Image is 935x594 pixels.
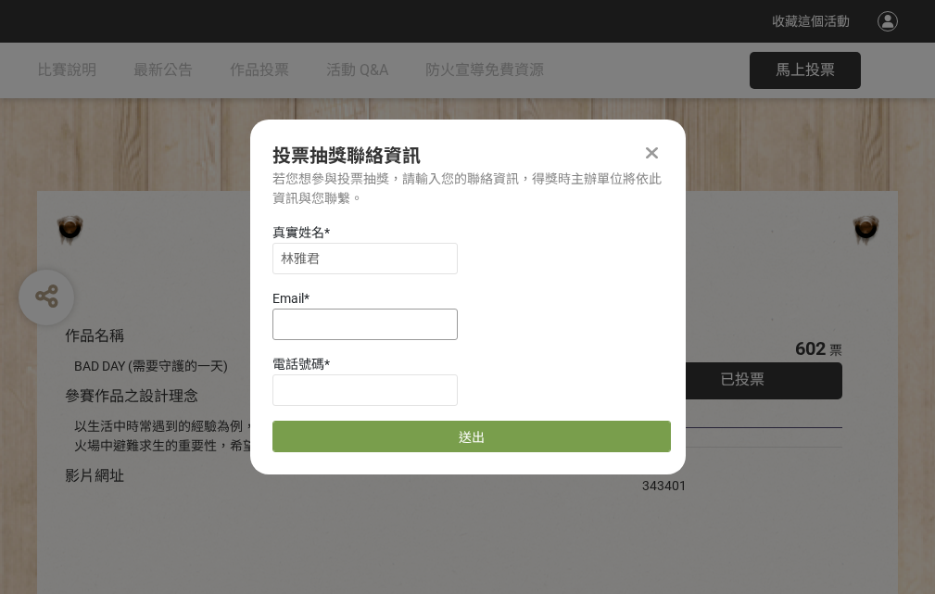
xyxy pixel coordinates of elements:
[776,61,835,79] span: 馬上投票
[272,421,671,452] button: 送出
[425,43,544,98] a: 防火宣導免費資源
[65,327,124,345] span: 作品名稱
[272,170,663,209] div: 若您想參與投票抽獎，請輸入您的聯絡資訊，得獎時主辦單位將依此資訊與您聯繫。
[230,61,289,79] span: 作品投票
[272,225,324,240] span: 真實姓名
[65,467,124,485] span: 影片網址
[272,142,663,170] div: 投票抽獎聯絡資訊
[37,43,96,98] a: 比賽說明
[691,457,784,475] iframe: Facebook Share
[750,52,861,89] button: 馬上投票
[272,357,324,372] span: 電話號碼
[37,61,96,79] span: 比賽說明
[720,371,764,388] span: 已投票
[65,387,198,405] span: 參賽作品之設計理念
[133,43,193,98] a: 最新公告
[326,61,388,79] span: 活動 Q&A
[772,14,850,29] span: 收藏這個活動
[133,61,193,79] span: 最新公告
[74,417,587,456] div: 以生活中時常遇到的經驗為例，透過對比的方式宣傳住宅用火災警報器、家庭逃生計畫及火場中避難求生的重要性，希望透過趣味的短影音讓更多人認識到更多的防火觀念。
[230,43,289,98] a: 作品投票
[795,337,826,360] span: 602
[326,43,388,98] a: 活動 Q&A
[272,291,304,306] span: Email
[425,61,544,79] span: 防火宣導免費資源
[74,357,587,376] div: BAD DAY (需要守護的一天)
[829,343,842,358] span: 票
